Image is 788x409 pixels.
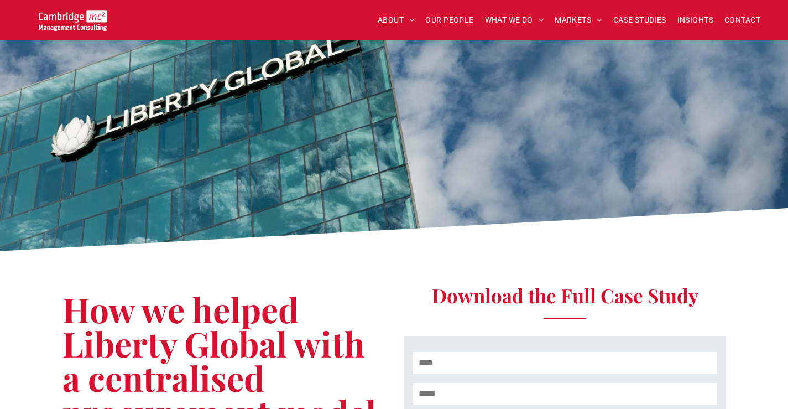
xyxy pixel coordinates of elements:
span: Download the Full Case Study [432,282,698,308]
a: MARKETS [549,12,607,29]
a: OUR PEOPLE [420,12,479,29]
a: WHAT WE DO [479,12,550,29]
a: CONTACT [719,12,766,29]
a: ABOUT [372,12,420,29]
a: INSIGHTS [672,12,719,29]
a: CASE STUDIES [608,12,672,29]
img: Cambridge MC Logo [39,10,107,31]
